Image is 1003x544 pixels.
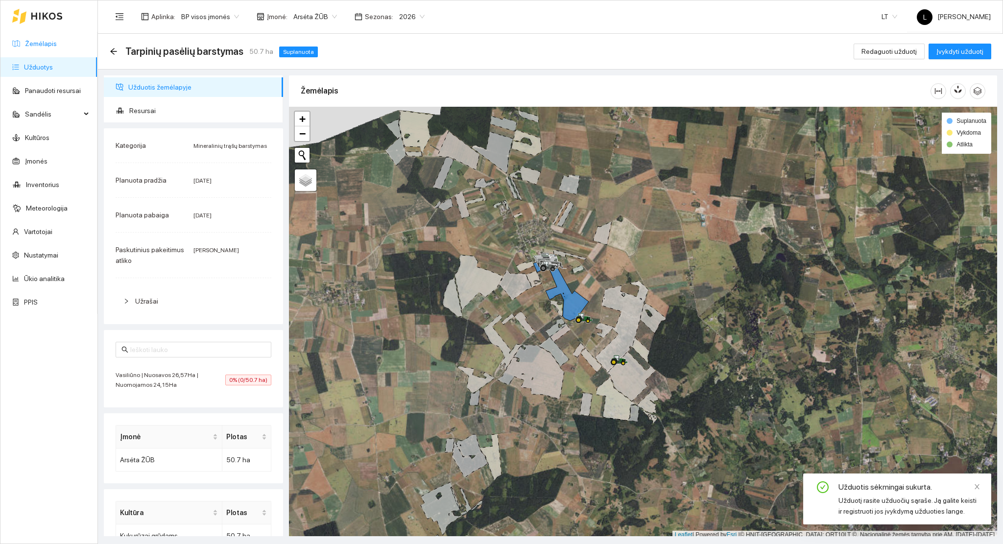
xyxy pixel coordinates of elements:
div: Užduotį rasite užduočių sąraše. Ją galite keisti ir registruoti jos įvykdymą užduoties lange. [838,495,979,517]
span: check-circle [817,481,829,495]
span: + [299,113,306,125]
button: menu-fold [110,7,129,26]
span: Aplinka : [151,11,175,22]
button: column-width [931,83,946,99]
th: this column's title is Plotas,this column is sortable [222,426,271,449]
span: − [299,127,306,140]
span: close [974,483,980,490]
span: LT [882,9,897,24]
a: Panaudoti resursai [25,87,81,95]
span: menu-fold [115,12,124,21]
span: L [923,9,927,25]
span: Plotas [226,431,260,442]
span: arrow-left [110,47,118,55]
span: shop [257,13,264,21]
span: Suplanuota [956,118,986,124]
a: Ūkio analitika [24,275,65,283]
span: Planuota pabaiga [116,211,169,219]
div: Atgal [110,47,118,56]
span: search [121,346,128,353]
div: Užrašai [116,290,271,312]
th: this column's title is Įmonė,this column is sortable [116,426,222,449]
a: Kultūros [25,134,49,142]
span: [DATE] [193,212,212,219]
span: [DATE] [193,177,212,184]
th: this column's title is Plotas,this column is sortable [222,501,271,524]
div: Užduotis sėkmingai sukurta. [838,481,979,493]
a: Užduotys [24,63,53,71]
span: layout [141,13,149,21]
span: Suplanuota [279,47,318,57]
span: 2026 [399,9,425,24]
span: [PERSON_NAME] [193,247,239,254]
span: BP visos įmonės [181,9,239,24]
a: Zoom in [295,112,310,126]
span: Vykdoma [956,129,981,136]
span: right [123,298,129,304]
span: Mineralinių trąšų barstymas [193,142,267,149]
span: Įmonė [120,431,211,442]
div: Žemėlapis [301,77,931,105]
span: Įvykdyti užduotį [936,46,983,57]
button: Įvykdyti užduotį [929,44,991,59]
div: | Powered by © HNIT-[GEOGRAPHIC_DATA]; ORT10LT ©, Nacionalinė žemės tarnyba prie AM, [DATE]-[DATE] [672,531,997,539]
a: Žemėlapis [25,40,57,47]
a: Zoom out [295,126,310,141]
td: Arsėta ŽŪB [116,449,222,472]
a: Esri [727,531,737,538]
span: Užduotis žemėlapyje [128,77,275,97]
th: this column's title is Kultūra,this column is sortable [116,501,222,524]
button: Redaguoti užduotį [854,44,925,59]
span: Vasiliūno | Nuosavos 26,57Ha | Nuomojamos 24,15Ha [116,370,225,390]
span: column-width [931,87,946,95]
span: [PERSON_NAME] [917,13,991,21]
button: Initiate a new search [295,148,310,163]
a: Nustatymai [24,251,58,259]
span: Kultūra [120,507,211,518]
span: calendar [355,13,362,21]
span: 0% (0/50.7 ha) [225,375,271,385]
span: Kategorija [116,142,146,149]
a: Meteorologija [26,204,68,212]
a: Įmonės [25,157,48,165]
span: Paskutinius pakeitimus atliko [116,246,184,264]
a: PPIS [24,298,38,306]
input: Ieškoti lauko [130,344,265,355]
span: Atlikta [956,141,973,148]
span: | [739,531,740,538]
a: Layers [295,169,316,191]
a: Vartotojai [24,228,52,236]
span: Sandėlis [25,104,81,124]
a: Redaguoti užduotį [854,47,925,55]
span: Sezonas : [365,11,393,22]
span: Tarpinių pasėlių barstymas [125,44,243,59]
a: Leaflet [675,531,693,538]
td: 50.7 ha [222,449,271,472]
span: 50.7 ha [249,46,273,57]
span: Įmonė : [267,11,287,22]
span: Redaguoti užduotį [861,46,917,57]
span: Planuota pradžia [116,176,167,184]
span: Resursai [129,101,275,120]
span: Plotas [226,507,260,518]
span: Užrašai [135,297,158,305]
span: Arsėta ŽŪB [293,9,337,24]
a: Inventorius [26,181,59,189]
